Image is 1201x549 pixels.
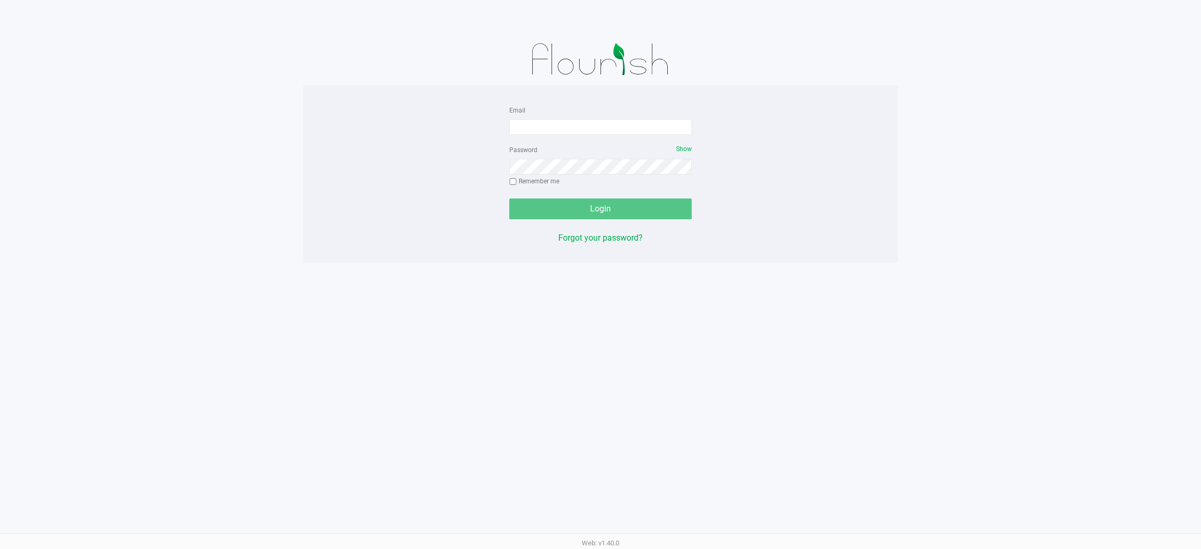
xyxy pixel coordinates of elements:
input: Remember me [509,178,517,185]
label: Password [509,145,537,155]
label: Email [509,106,525,115]
label: Remember me [509,177,559,186]
button: Forgot your password? [558,232,643,244]
span: Web: v1.40.0 [582,539,619,547]
span: Show [676,145,692,153]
